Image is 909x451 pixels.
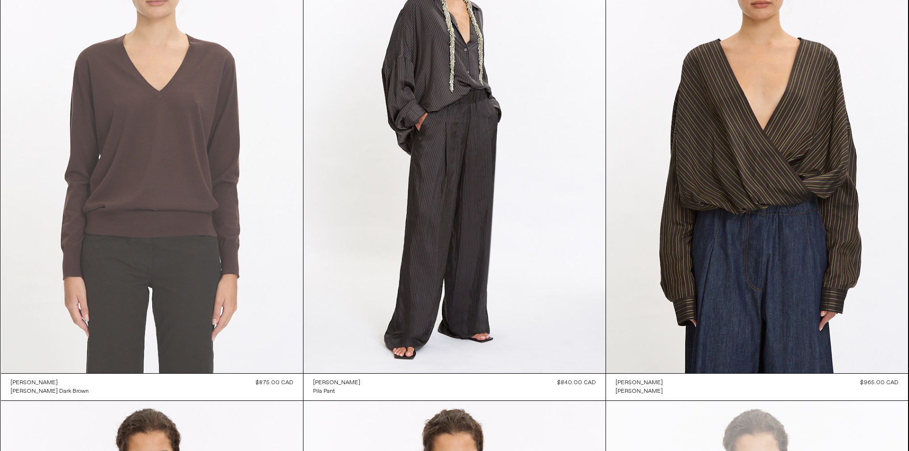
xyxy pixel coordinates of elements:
[616,378,663,387] a: [PERSON_NAME]
[313,378,360,387] a: [PERSON_NAME]
[313,387,360,396] a: Pila Pant
[256,378,293,387] div: $875.00 CAD
[10,378,89,387] a: [PERSON_NAME]
[313,388,335,396] div: Pila Pant
[616,388,663,396] div: [PERSON_NAME]
[10,388,89,396] div: [PERSON_NAME] Dark Brown
[10,387,89,396] a: [PERSON_NAME] Dark Brown
[10,379,58,387] div: [PERSON_NAME]
[557,378,596,387] div: $840.00 CAD
[860,378,899,387] div: $965.00 CAD
[616,387,663,396] a: [PERSON_NAME]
